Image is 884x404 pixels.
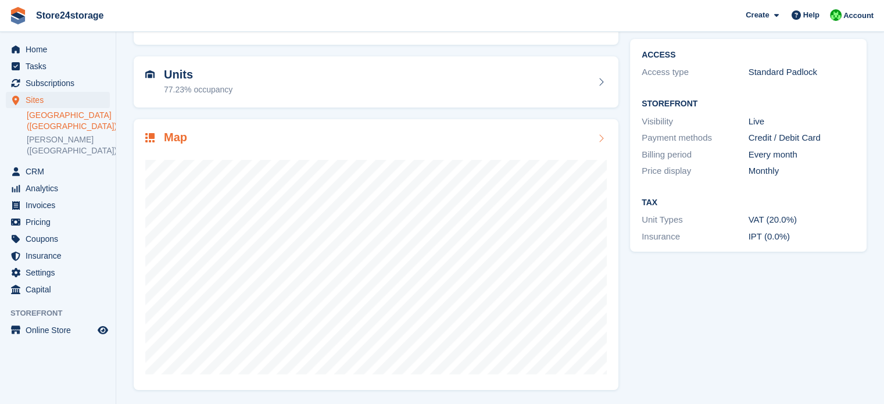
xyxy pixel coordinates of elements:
[746,9,769,21] span: Create
[6,214,110,230] a: menu
[164,84,232,96] div: 77.23% occupancy
[6,180,110,196] a: menu
[9,7,27,24] img: stora-icon-8386f47178a22dfd0bd8f6a31ec36ba5ce8667c1dd55bd0f319d3a0aa187defe.svg
[642,115,749,128] div: Visibility
[6,92,110,108] a: menu
[6,41,110,58] a: menu
[6,281,110,298] a: menu
[6,163,110,180] a: menu
[843,10,874,22] span: Account
[26,41,95,58] span: Home
[26,180,95,196] span: Analytics
[26,214,95,230] span: Pricing
[642,165,749,178] div: Price display
[642,213,749,227] div: Unit Types
[749,230,856,244] div: IPT (0.0%)
[26,197,95,213] span: Invoices
[96,323,110,337] a: Preview store
[26,264,95,281] span: Settings
[26,322,95,338] span: Online Store
[31,6,109,25] a: Store24storage
[749,131,856,145] div: Credit / Debit Card
[134,119,618,391] a: Map
[642,198,855,208] h2: Tax
[749,148,856,162] div: Every month
[6,75,110,91] a: menu
[26,163,95,180] span: CRM
[6,322,110,338] a: menu
[26,248,95,264] span: Insurance
[749,66,856,79] div: Standard Padlock
[642,66,749,79] div: Access type
[26,281,95,298] span: Capital
[6,264,110,281] a: menu
[749,165,856,178] div: Monthly
[642,230,749,244] div: Insurance
[6,248,110,264] a: menu
[6,197,110,213] a: menu
[6,58,110,74] a: menu
[26,231,95,247] span: Coupons
[164,131,187,144] h2: Map
[26,75,95,91] span: Subscriptions
[642,131,749,145] div: Payment methods
[164,68,232,81] h2: Units
[134,56,618,108] a: Units 77.23% occupancy
[642,99,855,109] h2: Storefront
[6,231,110,247] a: menu
[10,308,116,319] span: Storefront
[749,115,856,128] div: Live
[642,51,855,60] h2: ACCESS
[749,213,856,227] div: VAT (20.0%)
[27,134,110,156] a: [PERSON_NAME] ([GEOGRAPHIC_DATA])
[27,110,110,132] a: [GEOGRAPHIC_DATA] ([GEOGRAPHIC_DATA])
[26,58,95,74] span: Tasks
[145,133,155,142] img: map-icn-33ee37083ee616e46c38cad1a60f524a97daa1e2b2c8c0bc3eb3415660979fc1.svg
[26,92,95,108] span: Sites
[830,9,842,21] img: Tracy Harper
[803,9,819,21] span: Help
[145,70,155,78] img: unit-icn-7be61d7bf1b0ce9d3e12c5938cc71ed9869f7b940bace4675aadf7bd6d80202e.svg
[642,148,749,162] div: Billing period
